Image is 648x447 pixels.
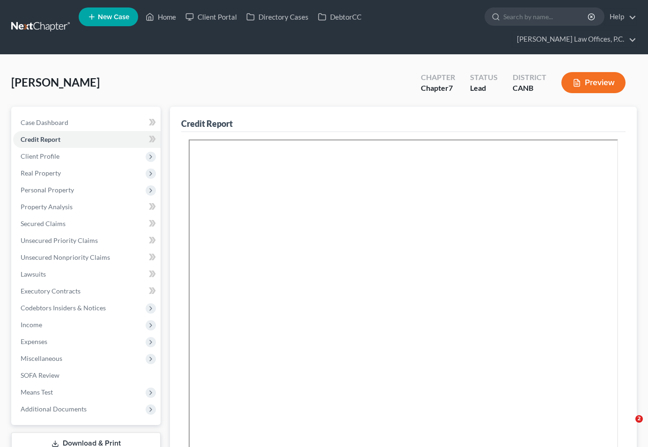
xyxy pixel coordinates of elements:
a: Executory Contracts [13,283,161,300]
span: Miscellaneous [21,354,62,362]
a: Home [141,8,181,25]
a: Help [605,8,636,25]
a: Directory Cases [242,8,313,25]
span: Income [21,321,42,329]
span: SOFA Review [21,371,59,379]
span: Unsecured Priority Claims [21,236,98,244]
span: Additional Documents [21,405,87,413]
span: Credit Report [21,135,60,143]
div: Chapter [421,83,455,94]
span: Expenses [21,337,47,345]
span: Codebtors Insiders & Notices [21,304,106,312]
a: Case Dashboard [13,114,161,131]
span: Executory Contracts [21,287,81,295]
span: [PERSON_NAME] [11,75,100,89]
span: Property Analysis [21,203,73,211]
a: Client Portal [181,8,242,25]
span: Lawsuits [21,270,46,278]
a: Unsecured Priority Claims [13,232,161,249]
div: Lead [470,83,498,94]
iframe: Intercom live chat [616,415,639,438]
div: CANB [513,83,546,94]
div: District [513,72,546,83]
span: Client Profile [21,152,59,160]
span: 7 [449,83,453,92]
a: Unsecured Nonpriority Claims [13,249,161,266]
a: SOFA Review [13,367,161,384]
span: New Case [98,14,129,21]
span: Case Dashboard [21,118,68,126]
a: [PERSON_NAME] Law Offices, P.C. [512,31,636,48]
a: DebtorCC [313,8,366,25]
a: Credit Report [13,131,161,148]
button: Preview [561,72,626,93]
span: Means Test [21,388,53,396]
span: Secured Claims [21,220,66,227]
input: Search by name... [503,8,589,25]
a: Lawsuits [13,266,161,283]
span: 2 [635,415,643,423]
span: Unsecured Nonpriority Claims [21,253,110,261]
span: Personal Property [21,186,74,194]
a: Secured Claims [13,215,161,232]
a: Property Analysis [13,198,161,215]
span: Real Property [21,169,61,177]
div: Credit Report [181,118,233,129]
div: Chapter [421,72,455,83]
div: Status [470,72,498,83]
